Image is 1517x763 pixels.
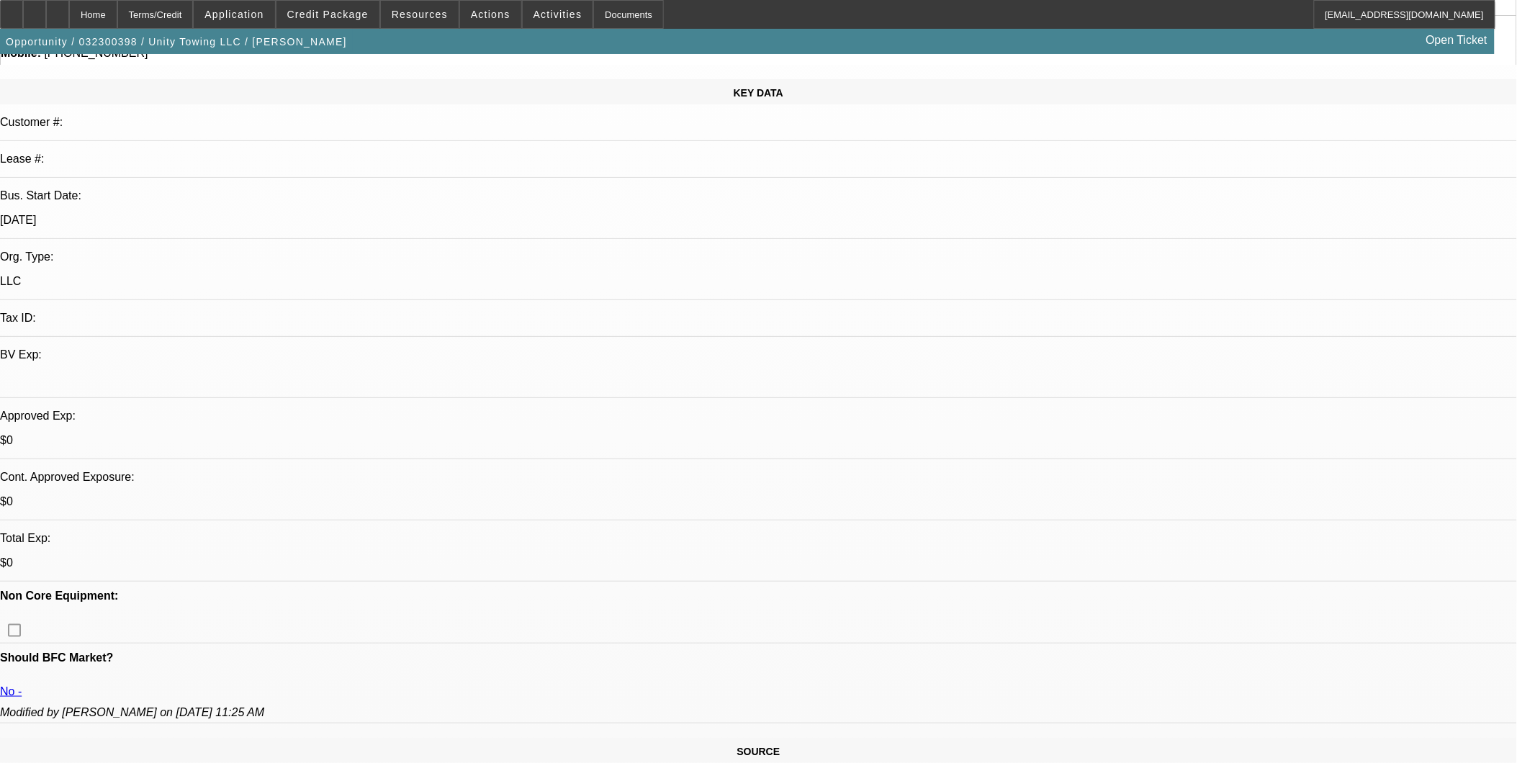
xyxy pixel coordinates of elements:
[1421,28,1493,53] a: Open Ticket
[523,1,593,28] button: Activities
[204,9,264,20] span: Application
[737,746,780,757] span: SOURCE
[460,1,521,28] button: Actions
[6,36,347,48] span: Opportunity / 032300398 / Unity Towing LLC / [PERSON_NAME]
[194,1,274,28] button: Application
[534,9,582,20] span: Activities
[381,1,459,28] button: Resources
[734,87,783,99] span: KEY DATA
[276,1,379,28] button: Credit Package
[392,9,448,20] span: Resources
[471,9,510,20] span: Actions
[287,9,369,20] span: Credit Package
